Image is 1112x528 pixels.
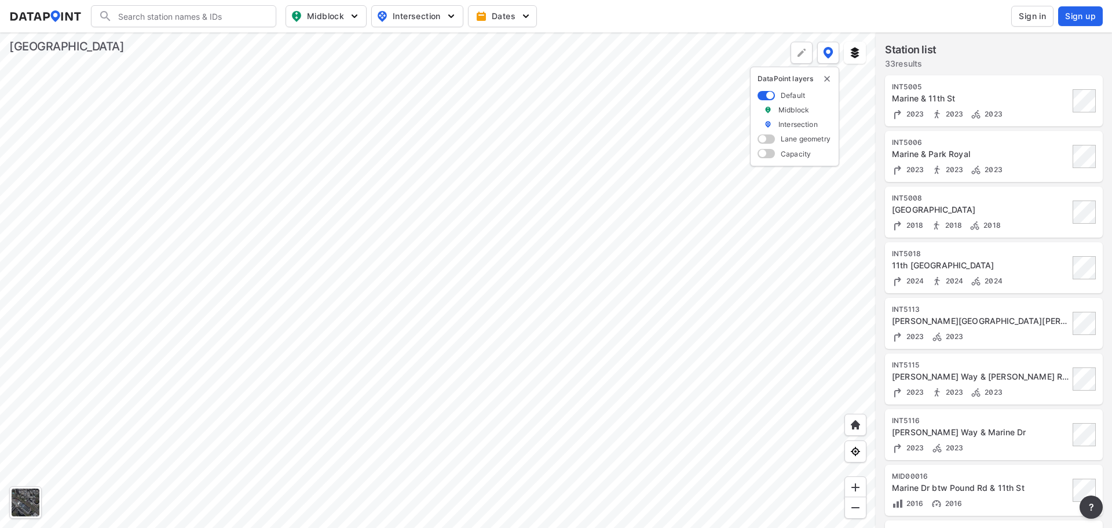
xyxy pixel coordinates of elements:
div: Polygon tool [791,42,813,64]
img: Bicycle count [931,331,943,343]
button: delete [822,74,832,83]
span: 2016 [942,499,963,508]
div: Marine Dr & Park Royal West [892,204,1069,216]
div: INT5018 [892,249,1069,258]
label: Lane geometry [781,134,831,144]
span: 2016 [904,499,924,508]
img: 5YPKRKmlfpI5mqlR8AD95paCi+0kK1fRFDJSaMmawlwaeJcJwk9O2fotCW5ve9gAAAAASUVORK5CYII= [445,10,457,22]
img: calendar-gold.39a51dde.svg [475,10,487,22]
div: INT5008 [892,194,1069,203]
div: INT5115 [892,361,1069,370]
label: 33 results [885,58,937,70]
label: Intersection [778,119,818,129]
span: Sign up [1065,10,1096,22]
span: 2018 [981,221,1001,230]
span: 2024 [904,276,924,285]
input: Search [112,7,269,26]
img: Bicycle count [931,442,943,454]
span: 2024 [982,276,1003,285]
button: Sign in [1011,6,1054,27]
span: 2023 [982,165,1003,174]
img: data-point-layers.37681fc9.svg [823,47,833,59]
span: ? [1087,500,1096,514]
div: Marine & Park Royal [892,148,1069,160]
span: 2024 [943,276,964,285]
img: Turning count [892,331,904,343]
div: View my location [844,440,866,463]
img: Bicycle count [970,164,982,176]
img: close-external-leyer.3061a1c7.svg [822,74,832,83]
div: MID00016 [892,472,1069,481]
img: MAAAAAElFTkSuQmCC [850,502,861,514]
button: External layers [844,42,866,64]
span: 2023 [943,388,964,396]
span: 2023 [904,110,924,118]
img: Pedestrian count [931,164,943,176]
img: map_pin_mid.602f9df1.svg [290,9,303,23]
span: 2023 [982,388,1003,396]
span: 2023 [943,165,964,174]
span: 2023 [943,110,964,118]
div: INT5116 [892,416,1069,425]
a: Sign up [1056,6,1103,26]
img: map_pin_int.54838e6b.svg [375,9,389,23]
img: marker_Midblock.5ba75e30.svg [764,105,772,115]
span: 2018 [942,221,963,230]
img: dataPointLogo.9353c09d.svg [9,10,82,22]
span: 2018 [904,221,924,230]
button: Midblock [286,5,367,27]
img: Bicycle count [970,108,982,120]
label: Station list [885,42,937,58]
img: Turning count [892,442,904,454]
span: Intersection [376,9,456,23]
div: INT5006 [892,138,1069,147]
img: 5YPKRKmlfpI5mqlR8AD95paCi+0kK1fRFDJSaMmawlwaeJcJwk9O2fotCW5ve9gAAAAASUVORK5CYII= [520,10,532,22]
span: Sign in [1019,10,1046,22]
img: Turning count [892,275,904,287]
div: INT5005 [892,82,1069,92]
div: Marine & 11th St [892,93,1069,104]
div: Marine Dr btw Pound Rd & 11th St [892,482,1069,494]
img: Turning count [892,164,904,176]
div: [GEOGRAPHIC_DATA] [9,38,124,54]
img: Vehicle speed [931,498,942,509]
button: DataPoint layers [817,42,839,64]
div: Taylor Way & Keith Road [892,371,1069,383]
img: marker_Intersection.6861001b.svg [764,119,772,129]
div: Toggle basemap [9,486,42,519]
span: 2023 [982,110,1003,118]
span: 2023 [904,165,924,174]
div: 11th St & Esquimalt Ave [892,260,1069,271]
img: +Dz8AAAAASUVORK5CYII= [796,47,807,59]
a: Sign in [1009,6,1056,27]
span: 2023 [904,443,924,452]
img: Pedestrian count [931,108,943,120]
img: Bicycle count [970,275,982,287]
button: Intersection [371,5,463,27]
div: Zoom in [844,476,866,498]
img: Pedestrian count [931,275,943,287]
button: Sign up [1058,6,1103,26]
div: Taylor Way & Clyde Ave [892,315,1069,327]
img: Turning count [892,108,904,120]
span: 2023 [943,443,964,452]
img: 5YPKRKmlfpI5mqlR8AD95paCi+0kK1fRFDJSaMmawlwaeJcJwk9O2fotCW5ve9gAAAAASUVORK5CYII= [349,10,360,22]
label: Default [781,90,805,100]
span: Dates [478,10,529,22]
img: Bicycle count [969,220,981,231]
span: Midblock [291,9,359,23]
span: 2023 [904,332,924,341]
div: Zoom out [844,497,866,519]
span: 2023 [943,332,964,341]
label: Capacity [781,149,811,159]
img: Bicycle count [970,387,982,398]
img: Pedestrian count [931,387,943,398]
div: Home [844,414,866,436]
img: Volume count [892,498,904,509]
img: Turning count [892,220,904,231]
img: Pedestrian count [931,220,942,231]
button: more [1080,496,1103,519]
img: layers.ee07997e.svg [849,47,861,59]
div: Taylor Way & Marine Dr [892,427,1069,438]
label: Midblock [778,105,809,115]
